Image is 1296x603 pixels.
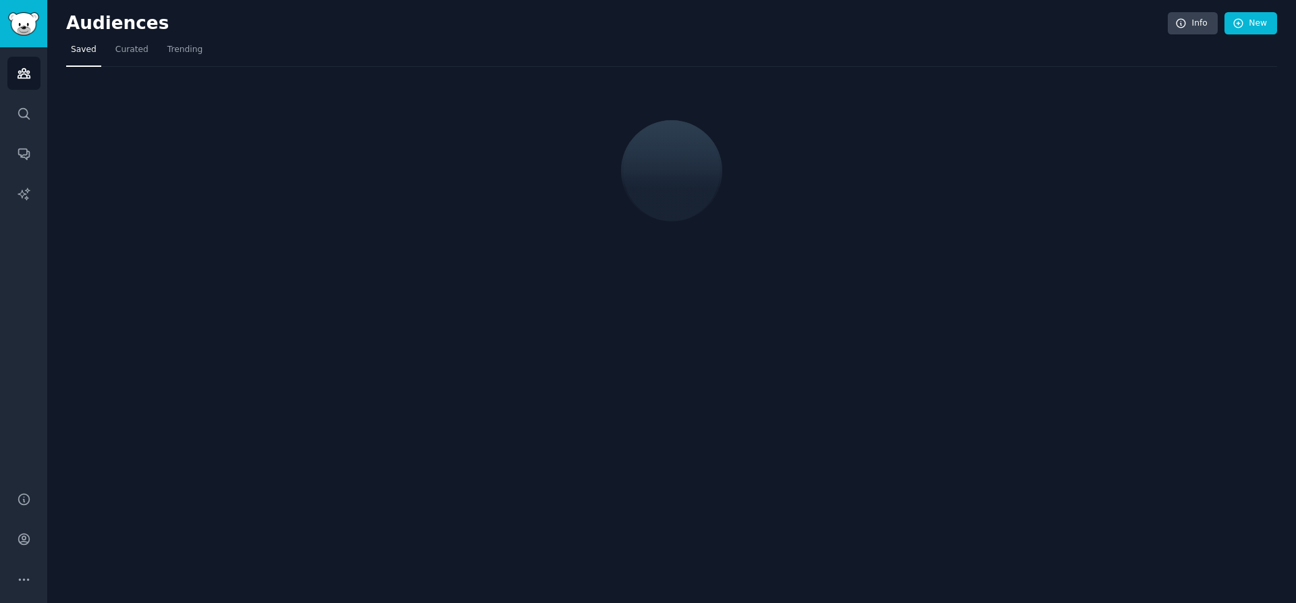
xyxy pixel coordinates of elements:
[66,39,101,67] a: Saved
[1224,12,1277,35] a: New
[1168,12,1218,35] a: Info
[115,44,148,56] span: Curated
[163,39,207,67] a: Trending
[167,44,202,56] span: Trending
[66,13,1168,34] h2: Audiences
[111,39,153,67] a: Curated
[71,44,97,56] span: Saved
[8,12,39,36] img: GummySearch logo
